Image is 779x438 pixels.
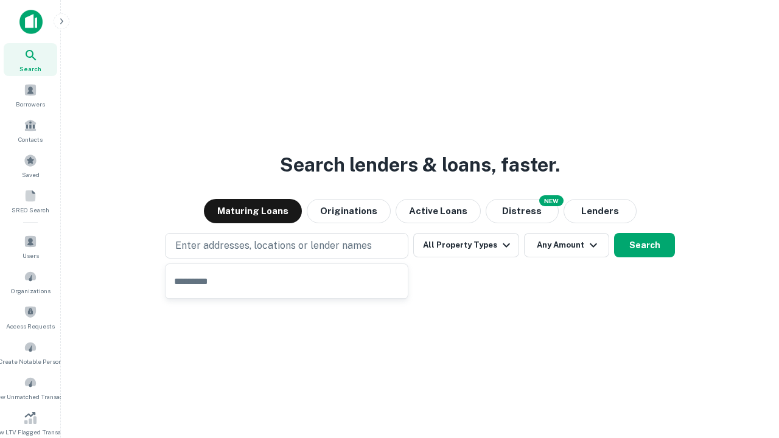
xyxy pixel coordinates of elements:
[175,238,372,253] p: Enter addresses, locations or lender names
[4,265,57,298] a: Organizations
[4,371,57,404] a: Review Unmatched Transactions
[11,286,51,296] span: Organizations
[524,233,609,257] button: Any Amount
[4,230,57,263] a: Users
[486,199,559,223] button: Search distressed loans with lien and other non-mortgage details.
[4,149,57,182] a: Saved
[718,341,779,399] iframe: Chat Widget
[16,99,45,109] span: Borrowers
[19,10,43,34] img: capitalize-icon.png
[307,199,391,223] button: Originations
[204,199,302,223] button: Maturing Loans
[4,336,57,369] a: Create Notable Person
[4,184,57,217] a: SREO Search
[4,43,57,76] a: Search
[23,251,39,260] span: Users
[165,233,408,259] button: Enter addresses, locations or lender names
[4,301,57,333] a: Access Requests
[22,170,40,179] span: Saved
[4,78,57,111] a: Borrowers
[12,205,49,215] span: SREO Search
[413,233,519,257] button: All Property Types
[614,233,675,257] button: Search
[564,199,637,223] button: Lenders
[19,64,41,74] span: Search
[18,134,43,144] span: Contacts
[280,150,560,179] h3: Search lenders & loans, faster.
[539,195,564,206] div: NEW
[6,321,55,331] span: Access Requests
[396,199,481,223] button: Active Loans
[4,114,57,147] a: Contacts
